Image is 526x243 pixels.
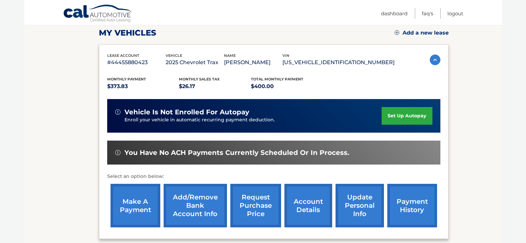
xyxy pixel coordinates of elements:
p: #44455880423 [107,58,166,67]
a: Dashboard [381,8,408,19]
a: Add/Remove bank account info [164,184,227,227]
p: $26.17 [179,82,251,91]
span: vehicle is not enrolled for autopay [124,108,249,116]
span: lease account [107,53,139,58]
p: [US_VEHICLE_IDENTIFICATION_NUMBER] [282,58,395,67]
a: Cal Automotive [63,4,133,24]
a: payment history [387,184,437,227]
span: name [224,53,236,58]
p: $400.00 [251,82,323,91]
a: account details [284,184,332,227]
span: Monthly Payment [107,77,146,81]
a: update personal info [336,184,384,227]
span: Monthly sales Tax [179,77,220,81]
span: Total Monthly Payment [251,77,303,81]
a: make a payment [111,184,160,227]
p: Select an option below: [107,173,440,181]
p: $373.83 [107,82,179,91]
a: request purchase price [230,184,281,227]
p: [PERSON_NAME] [224,58,282,67]
p: 2025 Chevrolet Trax [166,58,224,67]
p: Enroll your vehicle in automatic recurring payment deduction. [124,116,382,124]
span: vin [282,53,289,58]
a: Logout [447,8,463,19]
a: Add a new lease [395,30,449,36]
img: accordion-active.svg [430,55,440,65]
img: alert-white.svg [115,109,120,115]
img: alert-white.svg [115,150,120,155]
a: set up autopay [382,107,432,125]
span: You have no ACH payments currently scheduled or in process. [124,149,349,157]
img: add.svg [395,30,399,35]
h2: my vehicles [99,28,156,38]
a: FAQ's [422,8,433,19]
span: vehicle [166,53,182,58]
